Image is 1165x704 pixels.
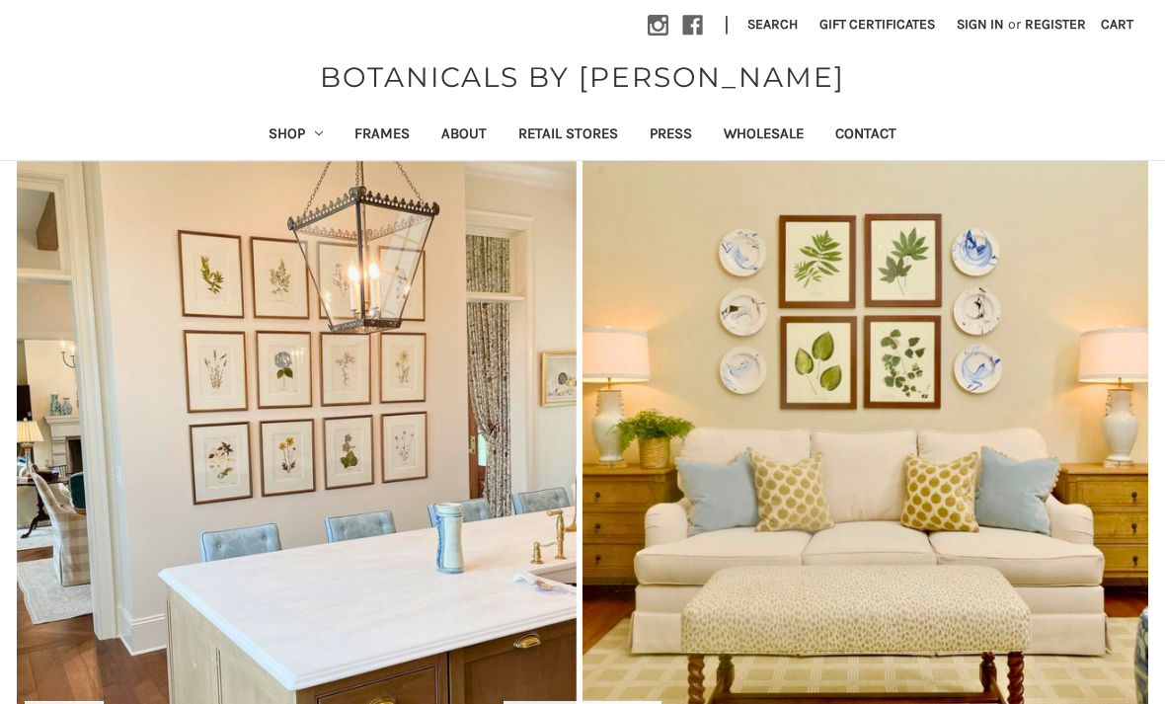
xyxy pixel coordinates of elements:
[708,112,819,160] a: Wholesale
[819,112,912,160] a: Contact
[253,112,340,160] a: Shop
[1006,14,1023,35] span: or
[503,112,634,160] a: Retail Stores
[634,112,708,160] a: Press
[426,112,503,160] a: About
[310,56,855,98] a: BOTANICALS BY [PERSON_NAME]
[1101,16,1133,33] span: Cart
[339,112,426,160] a: Frames
[717,10,737,41] li: |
